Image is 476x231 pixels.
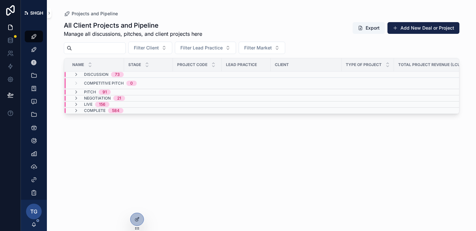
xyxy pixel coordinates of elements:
span: Discussion [84,72,108,77]
span: Negotiation [84,96,111,101]
span: Filter Market [244,45,272,51]
span: Pitch [84,89,96,95]
img: App logo [25,11,43,15]
button: Add New Deal or Project [387,22,459,34]
div: 91 [103,89,107,95]
h1: All Client Projects and Pipeline [64,21,202,30]
div: 21 [117,96,121,101]
span: Projects and Pipeline [72,10,118,17]
span: Project Code [177,62,207,67]
span: Name [72,62,84,67]
a: Projects and Pipeline [64,10,118,17]
span: Competitive Pitch [84,81,124,86]
button: Select Button [175,42,236,54]
span: Type of Project [346,62,382,67]
span: Total Project Revenue (LCU) [398,62,462,67]
div: 73 [115,72,120,77]
div: 584 [112,108,119,113]
button: Export [353,22,385,34]
span: Client [275,62,289,67]
span: Filter Lead Practice [180,45,223,51]
span: TG [30,208,37,215]
span: Complete [84,108,105,113]
span: Live [84,102,92,107]
button: Select Button [128,42,172,54]
span: Manage all discussions, pitches, and client projects here [64,30,202,38]
div: scrollable content [21,26,47,200]
span: Filter Client [134,45,159,51]
div: 0 [130,81,133,86]
span: Stage [128,62,141,67]
button: Select Button [239,42,285,54]
span: Lead Practice [226,62,257,67]
div: 156 [99,102,105,107]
